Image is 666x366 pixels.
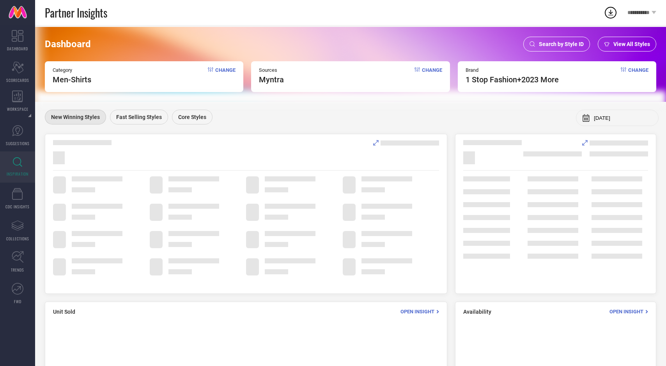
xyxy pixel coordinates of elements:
[628,67,648,84] span: Change
[466,67,559,73] span: Brand
[6,140,30,146] span: SUGGESTIONS
[400,309,434,314] span: Open Insight
[463,309,491,315] span: Availability
[45,39,91,50] span: Dashboard
[53,75,91,84] span: Men-Shirts
[400,308,439,315] div: Open Insight
[5,204,30,210] span: CDC INSIGHTS
[11,267,24,273] span: TRENDS
[609,308,648,315] div: Open Insight
[466,75,559,84] span: 1 stop fashion +2023 More
[7,171,28,177] span: INSPIRATION
[7,106,28,112] span: WORKSPACE
[45,5,107,21] span: Partner Insights
[373,140,439,146] div: Analyse
[6,77,29,83] span: SCORECARDS
[14,298,21,304] span: FWD
[51,114,100,120] span: New Winning Styles
[215,67,236,84] span: Change
[7,46,28,52] span: DASHBOARD
[116,114,162,120] span: Fast Selling Styles
[422,67,442,84] span: Change
[604,5,618,20] div: Open download list
[594,115,652,121] input: Select month
[53,309,75,315] span: Unit Sold
[582,140,648,146] div: Analyse
[609,309,643,314] span: Open Insight
[613,41,650,47] span: View All Styles
[53,67,91,73] span: Category
[259,75,284,84] span: myntra
[178,114,206,120] span: Core Styles
[259,67,284,73] span: Sources
[539,41,584,47] span: Search by Style ID
[6,236,29,242] span: COLLECTIONS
